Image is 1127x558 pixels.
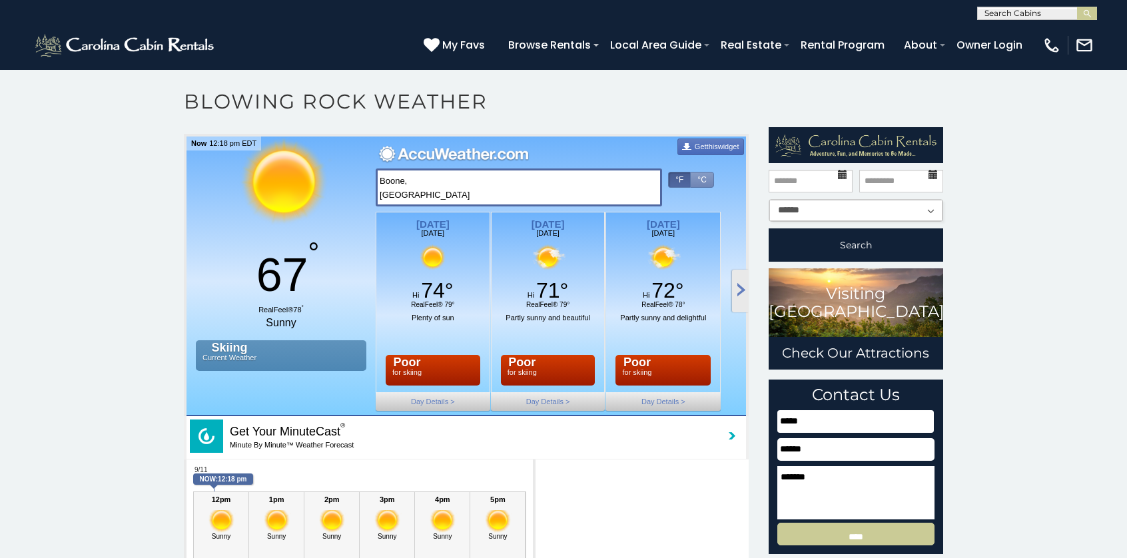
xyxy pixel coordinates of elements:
[194,533,248,553] span: Sunny
[491,392,605,411] span: Day Details >
[508,359,537,376] p: for skiing
[470,495,525,503] span: 5pm
[378,172,488,204] div: Boone, [GEOGRAPHIC_DATA]
[619,229,707,237] span: [DATE]
[697,175,706,184] span: °C
[174,89,953,127] h1: Blowing Rock Weather
[714,33,788,57] a: Real Estate
[421,278,453,302] span: 74°
[567,301,569,308] span: °
[249,495,304,503] span: 1pm
[390,219,476,229] h3: [DATE]
[491,212,605,411] a: [DATE][DATE]Hi 71°RealFeel® 79°Partly sunny and beautifulPoorfor skiingDay Details >
[293,306,304,314] b: 78
[668,172,690,188] a: °F
[452,301,455,308] span: °
[390,314,476,322] p: Plenty of sun
[732,270,749,312] a: Scroll Right
[187,315,376,331] span: Sunny
[308,237,320,268] sup: °
[390,301,476,308] span: RealFeel® 79
[603,33,708,57] a: Local Area Guide
[619,219,707,229] h3: [DATE]
[360,533,414,553] span: Sunny
[707,142,718,150] span: this
[187,137,376,371] a: 67° RealFeel®78°SunnySkiingCurrent Weather
[190,419,746,455] a: Get Your MinuteCast®Minute By Minute™ Weather Forecast
[202,344,256,354] b: Skiing
[340,421,345,429] sup: ®
[777,386,935,404] h3: Contact Us
[1075,36,1094,55] img: mail-regular-white.png
[769,228,944,262] button: Search
[442,37,485,53] span: My Favs
[258,306,293,314] i: RealFeel®
[897,33,944,57] a: About
[619,314,707,322] p: Partly sunny and delightful
[505,219,591,229] h3: [DATE]
[950,33,1029,57] a: Owner Login
[304,533,359,553] span: Sunny
[415,495,470,503] span: 4pm
[202,344,256,362] p: Current Weather
[304,495,359,503] span: 2pm
[194,495,248,503] span: 12pm
[376,392,490,411] span: Day Details >
[230,439,713,449] span: Minute By Minute™ Weather Forecast
[675,175,683,184] span: °F
[794,33,891,57] a: Rental Program
[505,314,591,322] p: Partly sunny and beautiful
[223,424,719,449] p: Get Your MinuteCast
[502,33,597,57] a: Browse Rentals
[505,229,591,237] span: [DATE]
[643,291,649,299] span: Hi
[424,37,488,54] a: My Favs
[622,359,651,376] p: for skiing
[528,291,534,299] span: Hi
[33,32,218,59] img: White-1-2.png
[737,283,745,296] i: Scroll Right
[605,392,721,411] span: Day Details >
[249,533,304,553] span: Sunny
[193,473,253,485] b: 12:18 pm
[508,359,537,369] b: Poor
[392,359,422,376] p: for skiing
[187,252,376,298] b: 67
[412,291,419,299] span: Hi
[690,172,713,188] a: °C
[200,475,218,483] em: Now:
[376,142,531,166] img: AccuWeather.com
[209,139,256,147] span: 12:18 pm EDT
[605,212,721,411] a: [DATE][DATE]Hi 72°RealFeel® 78°Partly sunny and delightfulPoorfor skiingDay Details >
[622,359,651,369] b: Poor
[470,533,525,553] span: Sunny
[505,301,591,308] span: RealFeel® 79
[376,212,490,411] a: [DATE][DATE]Hi 74°RealFeel® 79°Plenty of sunPoorfor skiingDay Details >
[769,337,944,370] a: Check Our Attractions
[390,229,476,237] span: [DATE]
[193,466,526,473] h4: 9/11
[392,359,422,369] b: Poor
[302,305,304,311] sup: °
[1042,36,1061,55] img: phone-regular-white.png
[651,278,683,302] span: 72°
[619,301,707,308] span: RealFeel® 78
[677,139,744,155] a: Getthiswidget
[682,301,685,308] span: °
[360,495,414,503] span: 3pm
[415,533,470,553] span: Sunny
[191,139,206,147] span: Now
[536,278,568,302] span: 71°
[769,285,944,320] h3: Visiting [GEOGRAPHIC_DATA]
